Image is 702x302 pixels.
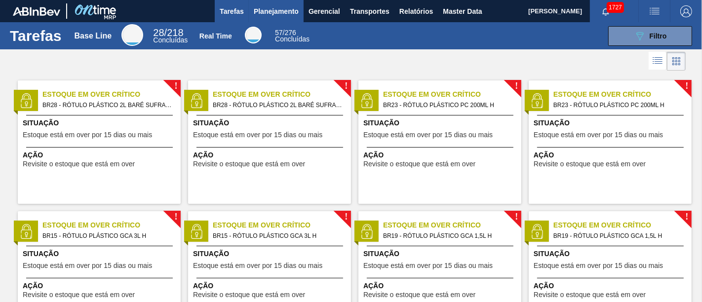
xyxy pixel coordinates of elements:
[19,224,34,239] img: status
[553,230,684,241] span: BR19 - RÓTULO PLÁSTICO GCA 1,5L H
[275,29,283,37] span: 57
[275,30,310,42] div: Real Time
[193,281,349,291] span: Ação
[534,262,663,269] span: Estoque está em over por 15 dias ou mais
[359,93,374,108] img: status
[10,30,62,41] h1: Tarefas
[363,281,519,291] span: Ação
[23,118,178,128] span: Situação
[193,131,322,139] span: Estoque está em over por 15 dias ou mais
[350,5,390,17] span: Transportes
[174,82,177,90] span: !
[553,100,684,111] span: BR23 - RÓTULO PLÁSTICO PC 200ML H
[608,26,692,46] button: Filtro
[534,160,646,168] span: Revisite o estoque que está em over
[590,4,622,18] button: Notificações
[363,118,519,128] span: Situação
[199,32,232,40] div: Real Time
[553,89,692,100] span: Estoque em Over Crítico
[213,89,351,100] span: Estoque em Over Crítico
[383,220,521,230] span: Estoque em Over Crítico
[193,249,349,259] span: Situação
[193,160,305,168] span: Revisite o estoque que está em over
[515,213,518,221] span: !
[153,36,188,44] span: Concluídas
[383,230,513,241] span: BR19 - RÓTULO PLÁSTICO GCA 1,5L H
[553,220,692,230] span: Estoque em Over Crítico
[189,93,204,108] img: status
[42,220,181,230] span: Estoque em Over Crítico
[363,249,519,259] span: Situação
[363,291,475,299] span: Revisite o estoque que está em over
[534,118,689,128] span: Situação
[275,35,310,43] span: Concluídas
[220,5,244,17] span: Tarefas
[23,291,135,299] span: Revisite o estoque que está em over
[189,224,204,239] img: status
[515,82,518,90] span: !
[193,150,349,160] span: Ação
[530,224,545,239] img: status
[75,32,112,40] div: Base Line
[309,5,340,17] span: Gerencial
[42,89,181,100] span: Estoque em Over Crítico
[680,5,692,17] img: Logout
[534,249,689,259] span: Situação
[23,150,178,160] span: Ação
[213,100,343,111] span: BR28 - RÓTULO PLÁSTICO 2L BARÉ SUFRAMA AH
[42,100,173,111] span: BR28 - RÓTULO PLÁSTICO 2L BARÉ SUFRAMA AH
[359,224,374,239] img: status
[121,24,143,46] div: Base Line
[649,52,667,71] div: Visão em Lista
[193,262,322,269] span: Estoque está em over por 15 dias ou mais
[363,150,519,160] span: Ação
[363,262,493,269] span: Estoque está em over por 15 dias ou mais
[174,213,177,221] span: !
[23,249,178,259] span: Situação
[23,262,152,269] span: Estoque está em over por 15 dias ou mais
[363,160,475,168] span: Revisite o estoque que está em over
[153,27,164,38] span: 28
[153,27,183,38] span: / 218
[345,82,348,90] span: !
[399,5,433,17] span: Relatórios
[649,5,661,17] img: userActions
[153,29,188,43] div: Base Line
[530,93,545,108] img: status
[383,100,513,111] span: BR23 - RÓTULO PLÁSTICO PC 200ML H
[23,160,135,168] span: Revisite o estoque que está em over
[667,52,686,71] div: Visão em Cards
[213,220,351,230] span: Estoque em Over Crítico
[345,213,348,221] span: !
[383,89,521,100] span: Estoque em Over Crítico
[42,230,173,241] span: BR15 - RÓTULO PLÁSTICO GCA 3L H
[193,291,305,299] span: Revisite o estoque que está em over
[23,281,178,291] span: Ação
[534,150,689,160] span: Ação
[245,27,262,43] div: Real Time
[685,82,688,90] span: !
[650,32,667,40] span: Filtro
[13,7,60,16] img: TNhmsLtSVTkK8tSr43FrP2fwEKptu5GPRR3wAAAABJRU5ErkJggg==
[607,2,624,13] span: 1727
[275,29,296,37] span: / 276
[443,5,482,17] span: Master Data
[213,230,343,241] span: BR15 - RÓTULO PLÁSTICO GCA 3L H
[685,213,688,221] span: !
[19,93,34,108] img: status
[193,118,349,128] span: Situação
[534,281,689,291] span: Ação
[254,5,299,17] span: Planejamento
[534,131,663,139] span: Estoque está em over por 15 dias ou mais
[534,291,646,299] span: Revisite o estoque que está em over
[363,131,493,139] span: Estoque está em over por 15 dias ou mais
[23,131,152,139] span: Estoque está em over por 15 dias ou mais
